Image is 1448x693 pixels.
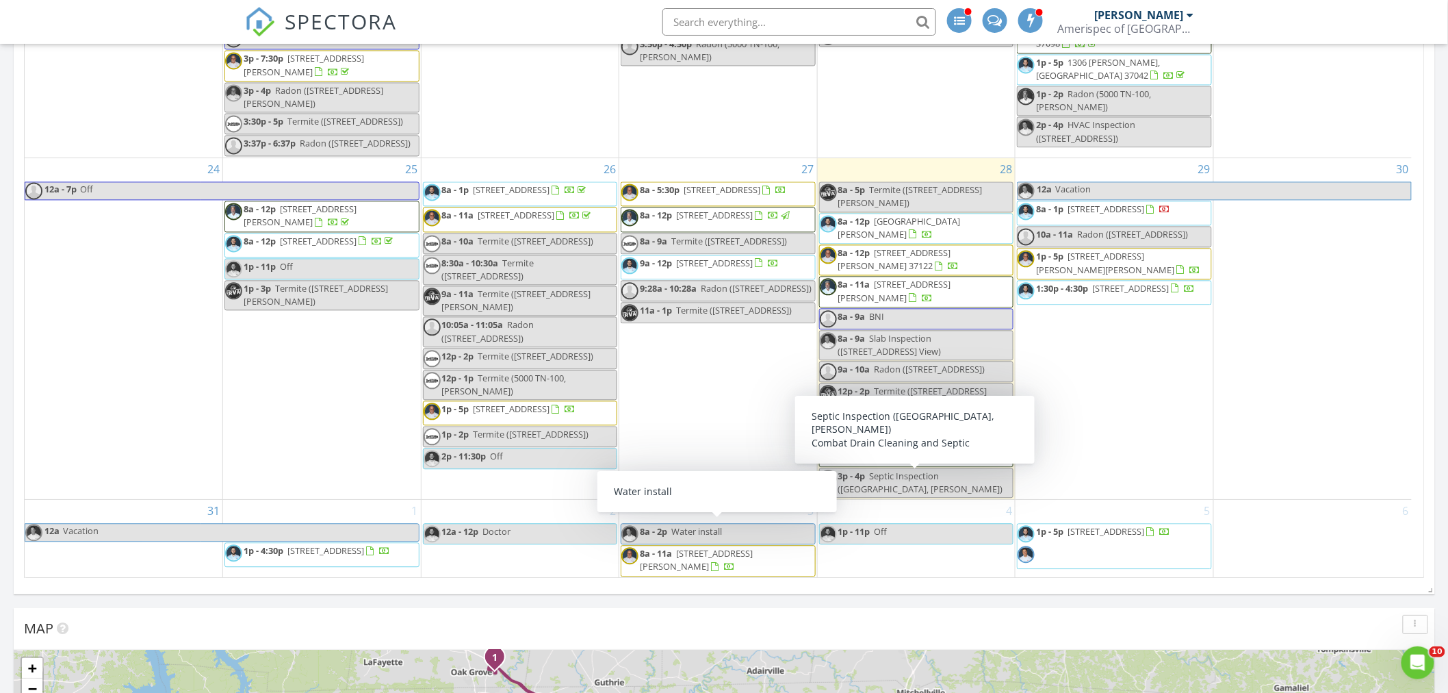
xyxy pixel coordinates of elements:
img: inspector_ed_seidenkranz.png [1018,250,1035,267]
a: Go to September 3, 2025 [805,500,817,522]
span: Water install [671,525,722,538]
span: Off [887,416,900,428]
span: 9a - 10a [838,363,870,375]
span: Radon ([STREET_ADDRESS]) [1077,228,1188,240]
img: owner_jd_munns.png [820,470,837,487]
a: Go to August 29, 2025 [1195,158,1213,180]
span: [STREET_ADDRESS] [287,544,364,557]
a: 1p - 4:30p [STREET_ADDRESS] [244,544,390,557]
span: 3:37p - 6:37p [244,137,296,149]
span: Termite (5000 TN-100, [PERSON_NAME]) [442,372,567,397]
img: inspector_ed_seidenkranz.png [621,184,638,201]
img: inspector_ed_seidenkranz.png [225,52,242,69]
a: 8a - 1p [STREET_ADDRESS] [442,184,589,196]
span: Map [24,619,53,638]
span: Termite ([STREET_ADDRESS][PERSON_NAME]) [442,288,591,313]
span: [STREET_ADDRESS] [474,184,550,196]
img: 348s.png [621,235,638,252]
a: 1:30p - 4:30p [STREET_ADDRESS] [1017,280,1212,305]
span: 1p - 5p [1036,525,1063,538]
img: owner_jd_munns.png [25,524,42,541]
img: owner_jd_munns.png [1018,118,1035,136]
img: default-user-f0147aede5fd5fa78ca7ade42f37bd4542148d508eef1c3d3ea960f66861d68b.jpg [424,318,441,336]
td: Go to September 3, 2025 [619,500,818,578]
span: 3:50p - 4:50p [640,38,692,50]
a: 1:30p - 4:30p [STREET_ADDRESS] [1036,282,1195,294]
span: 1p - 5p [838,438,866,450]
span: 1p - 3p [244,282,271,294]
span: 8a - 10a [442,235,474,247]
span: [STREET_ADDRESS] [280,235,357,247]
span: 8a - 12p [244,235,276,247]
img: inspector_james_vollmer.png [1018,525,1035,542]
span: Termite ([STREET_ADDRESS][PERSON_NAME]) [244,282,388,307]
a: 1p - 5p [STREET_ADDRESS] [1017,523,1212,568]
span: 1p - 11p [838,525,870,538]
img: inspector_james_vollmer.png [225,544,242,562]
span: 1306 [PERSON_NAME], [GEOGRAPHIC_DATA] 37042 [1036,56,1160,81]
span: 8a - 9a [640,235,667,247]
img: inspector_jon_gilles.png [820,278,837,295]
a: Go to August 24, 2025 [205,158,222,180]
a: Go to September 4, 2025 [1003,500,1015,522]
span: 9a - 11a [442,288,474,300]
a: 8a - 12p [STREET_ADDRESS] [PERSON_NAME] 37122 [838,247,959,272]
td: Go to August 31, 2025 [25,500,223,578]
img: default-user-f0147aede5fd5fa78ca7ade42f37bd4542148d508eef1c3d3ea960f66861d68b.jpg [1018,228,1035,245]
span: 1p - 11p [244,260,276,273]
img: inspector_james_vollmer.png [424,450,441,467]
img: 348s.png [424,428,441,445]
span: 8a - 5:30p [640,184,680,196]
span: [STREET_ADDRESS] [676,257,753,269]
span: Radon ([STREET_ADDRESS][PERSON_NAME]) [244,84,383,110]
img: 348s.png [424,257,441,274]
span: 10:05a - 11:05a [442,318,504,331]
img: screenshot_20241018_003529.png [424,288,441,305]
img: The Best Home Inspection Software - Spectora [245,7,275,37]
a: Go to September 5, 2025 [1202,500,1213,522]
img: inspector_james_vollmer.png [820,525,837,542]
a: 8a - 5:30p [STREET_ADDRESS] [640,184,786,196]
span: 12a - 12p [442,525,479,538]
td: Go to August 26, 2025 [421,158,619,500]
span: 9:28a - 10:28a [640,282,697,294]
span: 8a - 12p [838,247,870,259]
span: 3p - 4p [244,84,271,97]
a: Go to August 30, 2025 [1394,158,1412,180]
img: default-user-f0147aede5fd5fa78ca7ade42f37bd4542148d508eef1c3d3ea960f66861d68b.jpg [621,282,638,299]
img: owner_jd_munns.png [820,332,837,349]
a: 8a - 12p [STREET_ADDRESS] [640,209,792,221]
img: 348s.png [424,372,441,389]
span: [STREET_ADDRESS][PERSON_NAME] [838,438,946,463]
span: 12a [44,524,60,541]
img: inspector_james_vollmer.png [820,416,837,433]
span: Radon ([STREET_ADDRESS]) [701,282,812,294]
span: BNI [870,310,885,323]
td: Go to September 4, 2025 [817,500,1016,578]
span: 8a - 5p [838,184,866,196]
a: 8a - 12p [STREET_ADDRESS][PERSON_NAME] [244,203,357,228]
span: 1p - 5p [1036,56,1063,68]
span: 8:30a - 10:30a [442,257,499,269]
span: [STREET_ADDRESS][PERSON_NAME] [838,278,951,303]
a: 1p - 5p [STREET_ADDRESS][PERSON_NAME][PERSON_NAME] [1017,248,1212,279]
img: inspector_jon_gilles.png [225,203,242,220]
span: Termite ([STREET_ADDRESS][PERSON_NAME]) [838,385,987,410]
a: 9a - 12p [STREET_ADDRESS] [640,257,779,269]
a: 8a - 12p [STREET_ADDRESS][PERSON_NAME] [224,201,419,231]
span: [STREET_ADDRESS] [478,209,555,221]
span: Termite ([STREET_ADDRESS]) [478,235,594,247]
span: 1p - 2p [442,428,469,440]
span: 8a - 2p [640,525,667,538]
span: Vacation [1055,183,1091,195]
span: Termite ([STREET_ADDRESS][PERSON_NAME]) [838,184,983,209]
a: Go to September 2, 2025 [607,500,619,522]
a: 8a - 11a [STREET_ADDRESS] [423,207,618,231]
a: Go to September 6, 2025 [1400,500,1412,522]
span: 8a - 12p [244,203,276,215]
span: 9a - 12p [640,257,672,269]
a: 1p - 5p [STREET_ADDRESS] [442,403,576,415]
span: Termite ([STREET_ADDRESS]) [671,235,787,247]
span: 8a - 1p [1036,203,1063,215]
span: [STREET_ADDRESS] [1068,525,1144,538]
